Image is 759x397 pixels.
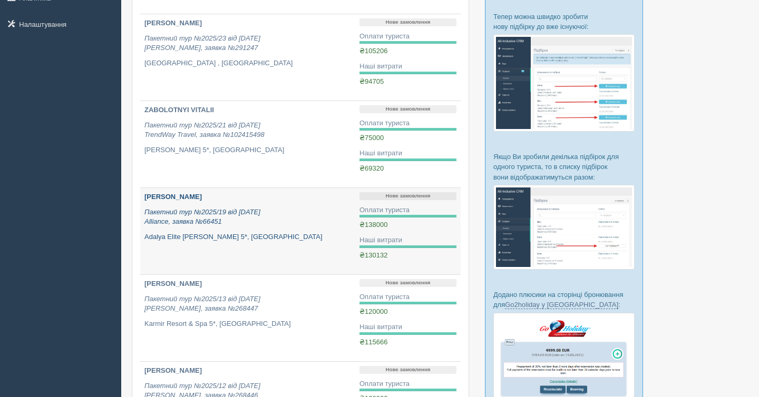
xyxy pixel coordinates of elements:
[144,319,351,329] p: Karmir Resort & Spa 5*, [GEOGRAPHIC_DATA]
[359,221,387,229] span: ₴138000
[144,208,260,226] i: Пакетний тур №2025/19 від [DATE] Alliance, заявка №66451
[359,366,456,374] p: Нове замовлення
[144,280,202,287] b: [PERSON_NAME]
[144,34,260,52] i: Пакетний тур №2025/23 від [DATE] [PERSON_NAME], заявка №291247
[359,77,384,85] span: ₴94705
[140,101,355,187] a: ZABOLOTNYI VITALII Пакетний тур №2025/21 від [DATE]TrendWay Travel, заявка №102415498 [PERSON_NAM...
[359,18,456,26] p: Нове замовлення
[144,19,202,27] b: [PERSON_NAME]
[359,148,456,158] div: Наші витрати
[359,47,387,55] span: ₴105206
[359,338,387,346] span: ₴115666
[493,185,635,270] img: %D0%BF%D1%96%D0%B4%D0%B1%D1%96%D1%80%D0%BA%D0%B8-%D0%B3%D1%80%D1%83%D0%BF%D0%B0-%D1%81%D1%80%D0%B...
[144,121,265,139] i: Пакетний тур №2025/21 від [DATE] TrendWay Travel, заявка №102415498
[359,164,384,172] span: ₴69320
[359,105,456,113] p: Нове замовлення
[140,188,355,274] a: [PERSON_NAME] Пакетний тур №2025/19 від [DATE]Alliance, заявка №66451 Adalya Elite [PERSON_NAME] ...
[140,14,355,101] a: [PERSON_NAME] Пакетний тур №2025/23 від [DATE][PERSON_NAME], заявка №291247 [GEOGRAPHIC_DATA] , [...
[359,279,456,287] p: Нове замовлення
[359,251,387,259] span: ₴130132
[493,34,635,132] img: %D0%BF%D1%96%D0%B4%D0%B1%D1%96%D1%80%D0%BA%D0%B0-%D1%82%D1%83%D1%80%D0%B8%D1%81%D1%82%D1%83-%D1%8...
[359,192,456,200] p: Нове замовлення
[359,235,456,245] div: Наші витрати
[359,292,456,302] div: Оплати туриста
[144,106,214,114] b: ZABOLOTNYI VITALII
[144,145,351,155] p: [PERSON_NAME] 5*, [GEOGRAPHIC_DATA]
[359,322,456,332] div: Наші витрати
[493,290,635,310] p: Додано плюсики на сторінці бронювання для :
[359,205,456,215] div: Оплати туриста
[144,193,202,201] b: [PERSON_NAME]
[505,301,618,309] a: Go2holiday у [GEOGRAPHIC_DATA]
[144,58,351,68] p: [GEOGRAPHIC_DATA] , [GEOGRAPHIC_DATA]
[359,379,456,389] div: Оплати туриста
[140,275,355,361] a: [PERSON_NAME] Пакетний тур №2025/13 від [DATE][PERSON_NAME], заявка №268447 Karmir Resort & Spa 5...
[359,307,387,315] span: ₴120000
[359,32,456,42] div: Оплати туриста
[144,232,351,242] p: Adalya Elite [PERSON_NAME] 5*, [GEOGRAPHIC_DATA]
[144,295,260,313] i: Пакетний тур №2025/13 від [DATE] [PERSON_NAME], заявка №268447
[493,152,635,182] p: Якщо Ви зробили декілька підбірок для одного туриста, то в списку підбірок вони відображатимуться...
[359,134,384,142] span: ₴75000
[144,366,202,374] b: [PERSON_NAME]
[359,62,456,72] div: Наші витрати
[493,12,635,32] p: Тепер можна швидко зробити нову підбірку до вже існуючої:
[359,118,456,128] div: Оплати туриста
